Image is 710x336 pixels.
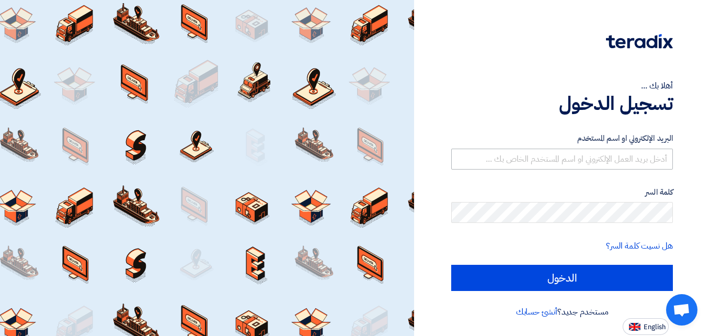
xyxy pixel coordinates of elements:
[516,306,557,318] a: أنشئ حسابك
[606,240,673,252] a: هل نسيت كلمة السر؟
[451,92,673,115] h1: تسجيل الدخول
[606,34,673,49] img: Teradix logo
[451,149,673,170] input: أدخل بريد العمل الإلكتروني او اسم المستخدم الخاص بك ...
[451,306,673,318] div: مستخدم جديد؟
[629,323,640,331] img: en-US.png
[666,294,697,326] a: Open chat
[451,186,673,198] label: كلمة السر
[623,318,669,335] button: English
[451,80,673,92] div: أهلا بك ...
[451,265,673,291] input: الدخول
[644,323,666,331] span: English
[451,132,673,144] label: البريد الإلكتروني او اسم المستخدم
